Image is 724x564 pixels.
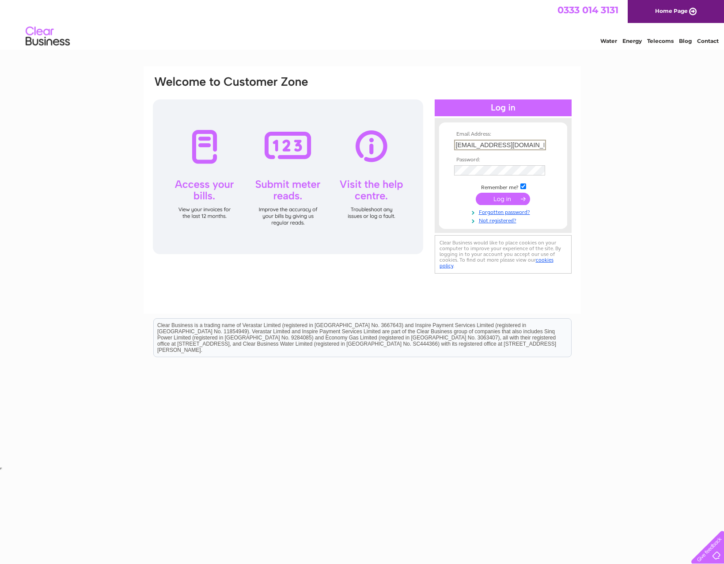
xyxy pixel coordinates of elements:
[440,257,553,269] a: cookies policy
[622,38,642,44] a: Energy
[452,157,554,163] th: Password:
[697,38,719,44] a: Contact
[679,38,692,44] a: Blog
[557,4,618,15] a: 0333 014 3131
[476,193,530,205] input: Submit
[454,216,554,224] a: Not registered?
[25,23,70,50] img: logo.png
[452,131,554,137] th: Email Address:
[435,235,572,274] div: Clear Business would like to place cookies on your computer to improve your experience of the sit...
[154,5,571,43] div: Clear Business is a trading name of Verastar Limited (registered in [GEOGRAPHIC_DATA] No. 3667643...
[600,38,617,44] a: Water
[452,182,554,191] td: Remember me?
[647,38,674,44] a: Telecoms
[454,207,554,216] a: Forgotten password?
